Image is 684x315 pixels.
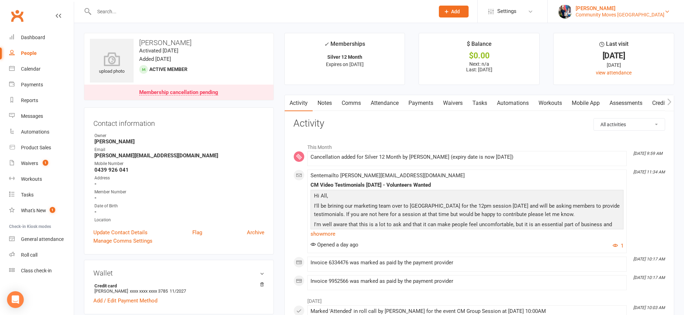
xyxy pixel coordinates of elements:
a: Notes [313,95,337,111]
strong: Silver 12 Month [327,54,362,60]
strong: [PERSON_NAME][EMAIL_ADDRESS][DOMAIN_NAME] [94,152,264,159]
div: Dashboard [21,35,45,40]
div: Open Intercom Messenger [7,291,24,308]
div: $0.00 [425,52,533,59]
a: Payments [404,95,438,111]
div: Last visit [599,40,628,52]
strong: - [94,195,264,201]
span: Active member [149,66,187,72]
div: CM Video Testimonials [DATE] - Volunteers Wanted [311,182,624,188]
div: [DATE] [560,52,668,59]
a: Mobile App [567,95,605,111]
strong: - [94,181,264,187]
div: Invoice 9952566 was marked as paid by the payment provider [311,278,624,284]
h3: Activity [293,118,665,129]
div: Automations [21,129,49,135]
div: What's New [21,208,46,213]
a: General attendance kiosk mode [9,231,74,247]
i: [DATE] 11:34 AM [633,170,665,174]
div: Calendar [21,66,41,72]
a: Tasks [9,187,74,203]
p: Hi All, [312,192,622,202]
div: upload photo [90,52,134,75]
div: Workouts [21,176,42,182]
div: Waivers [21,160,38,166]
li: [DATE] [293,294,665,305]
a: Automations [492,95,534,111]
i: [DATE] 10:03 AM [633,305,665,310]
img: thumb_image1633145819.png [558,5,572,19]
span: Opened a day ago [311,242,358,248]
div: Location [94,217,264,223]
div: Payments [21,82,43,87]
div: Messages [21,113,43,119]
div: Owner [94,133,264,139]
a: Activity [285,95,313,111]
a: People [9,45,74,61]
a: Manage Comms Settings [93,237,152,245]
strong: Credit card [94,283,261,288]
span: 1 [43,160,48,166]
a: Attendance [366,95,404,111]
a: Messages [9,108,74,124]
a: Add / Edit Payment Method [93,296,157,305]
button: Add [439,6,469,17]
a: Comms [337,95,366,111]
span: xxxx xxxx xxxx 3785 [130,288,168,294]
time: Added [DATE] [139,56,171,62]
div: [PERSON_NAME] [576,5,664,12]
a: Reports [9,93,74,108]
div: Product Sales [21,145,51,150]
div: Invoice 6334476 was marked as paid by the payment provider [311,260,624,266]
div: Memberships [324,40,365,52]
strong: [PERSON_NAME] [94,138,264,145]
li: [PERSON_NAME] [93,282,264,295]
a: Clubworx [8,7,26,24]
div: Member Number [94,189,264,195]
h3: Contact information [93,117,264,127]
li: This Month [293,140,665,151]
a: view attendance [596,70,632,76]
time: Activated [DATE] [139,48,178,54]
div: Class check-in [21,268,52,273]
p: I'm well aware that this is a lot to ask and that it can make people feel uncomfortable, but it i... [312,220,622,239]
a: Archive [247,228,264,237]
button: 1 [613,242,624,250]
div: Reports [21,98,38,103]
a: Tasks [468,95,492,111]
strong: - [94,209,264,215]
a: Workouts [9,171,74,187]
div: People [21,50,37,56]
div: Cancellation added for Silver 12 Month by [PERSON_NAME] (expiry date is now [DATE]) [311,154,624,160]
div: Email [94,146,264,153]
a: Class kiosk mode [9,263,74,279]
a: What's New1 [9,203,74,219]
div: Tasks [21,192,34,198]
p: I'll be brining our marketing team over to [GEOGRAPHIC_DATA] for the 12pm session [DATE] and will... [312,202,622,220]
i: [DATE] 10:17 AM [633,275,665,280]
p: Next: n/a Last: [DATE] [425,61,533,72]
div: Marked 'Attended' in roll call by [PERSON_NAME] for the event CM Group Session at [DATE] 10:00AM [311,308,624,314]
a: Assessments [605,95,647,111]
span: Add [451,9,460,14]
div: Community Moves [GEOGRAPHIC_DATA] [576,12,664,18]
a: Roll call [9,247,74,263]
span: Settings [497,3,516,19]
a: Payments [9,77,74,93]
div: Mobile Number [94,160,264,167]
i: [DATE] 9:59 AM [633,151,662,156]
a: Waivers [438,95,468,111]
strong: 0439 926 041 [94,167,264,173]
span: 11/2027 [170,288,186,294]
a: Waivers 1 [9,156,74,171]
a: Update Contact Details [93,228,148,237]
span: Sent email to [PERSON_NAME][EMAIL_ADDRESS][DOMAIN_NAME] [311,172,465,179]
a: Workouts [534,95,567,111]
a: show more [311,229,624,239]
a: Product Sales [9,140,74,156]
span: Expires on [DATE] [326,62,364,67]
div: $ Balance [467,40,492,52]
h3: Wallet [93,269,264,277]
div: [DATE] [560,61,668,69]
h3: [PERSON_NAME] [90,39,268,46]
